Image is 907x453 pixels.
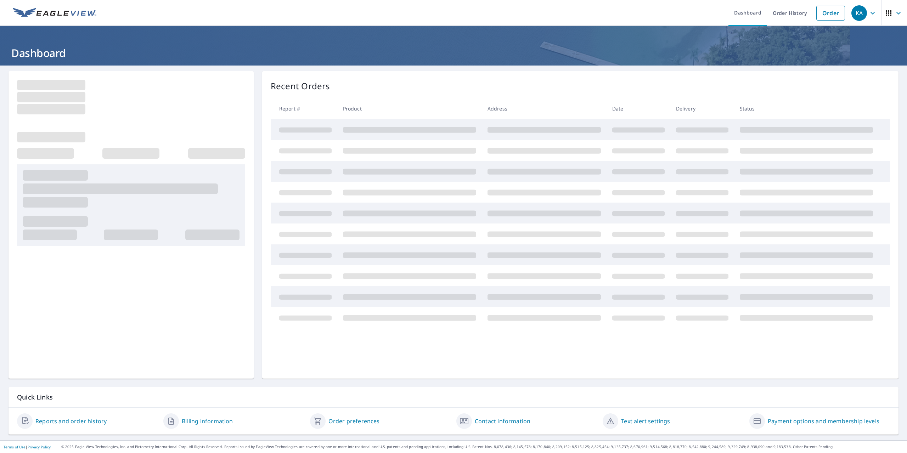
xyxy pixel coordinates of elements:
p: © 2025 Eagle View Technologies, Inc. and Pictometry International Corp. All Rights Reserved. Repo... [61,444,903,449]
th: Report # [271,98,337,119]
th: Delivery [670,98,734,119]
th: Product [337,98,482,119]
img: EV Logo [13,8,96,18]
a: Contact information [475,417,530,425]
a: Order preferences [328,417,380,425]
p: Recent Orders [271,80,330,92]
p: Quick Links [17,393,890,402]
a: Payment options and membership levels [768,417,879,425]
th: Status [734,98,879,119]
th: Date [607,98,670,119]
th: Address [482,98,607,119]
a: Reports and order history [35,417,107,425]
a: Billing information [182,417,233,425]
a: Terms of Use [4,444,26,449]
a: Privacy Policy [28,444,51,449]
div: KA [851,5,867,21]
a: Text alert settings [621,417,670,425]
h1: Dashboard [9,46,898,60]
p: | [4,445,51,449]
a: Order [816,6,845,21]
